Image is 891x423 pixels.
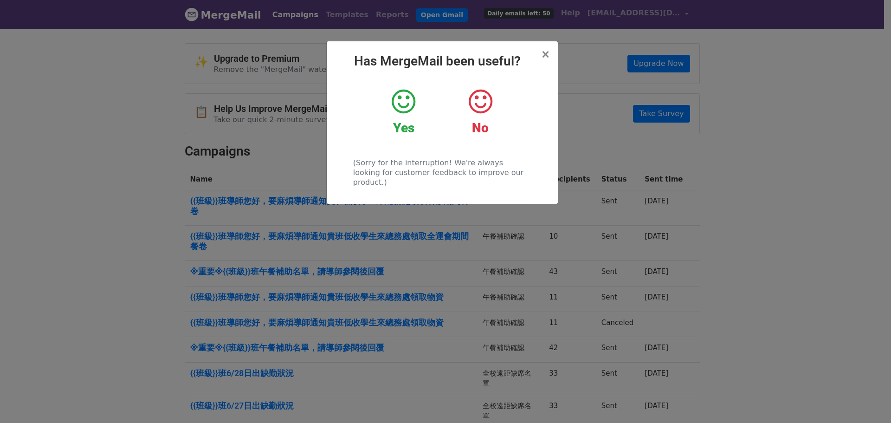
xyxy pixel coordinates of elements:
button: Close [541,49,550,60]
strong: No [472,120,489,136]
a: No [449,88,511,136]
h2: Has MergeMail been useful? [334,53,550,69]
span: × [541,48,550,61]
a: Yes [372,88,435,136]
strong: Yes [393,120,414,136]
p: (Sorry for the interruption! We're always looking for customer feedback to improve our product.) [353,158,531,187]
